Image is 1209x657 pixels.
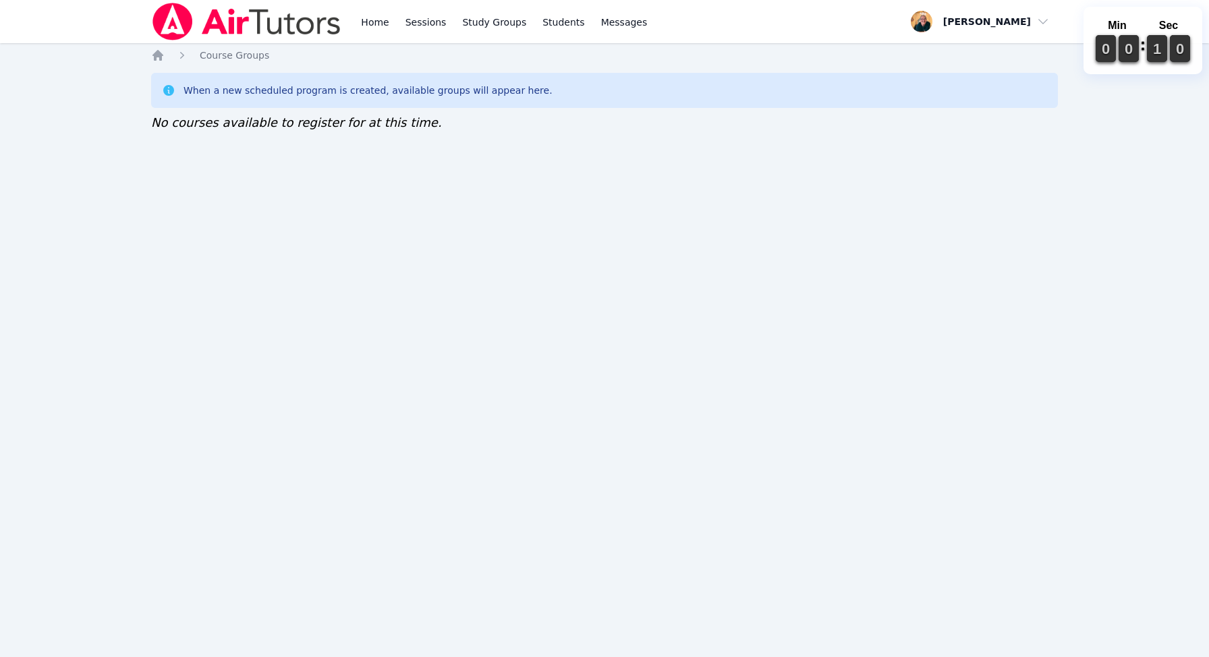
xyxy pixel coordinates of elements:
[200,49,269,62] a: Course Groups
[151,3,342,40] img: Air Tutors
[151,49,1058,62] nav: Breadcrumb
[601,16,648,29] span: Messages
[200,50,269,61] span: Course Groups
[184,84,553,97] div: When a new scheduled program is created, available groups will appear here.
[151,115,442,130] span: No courses available to register for at this time.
